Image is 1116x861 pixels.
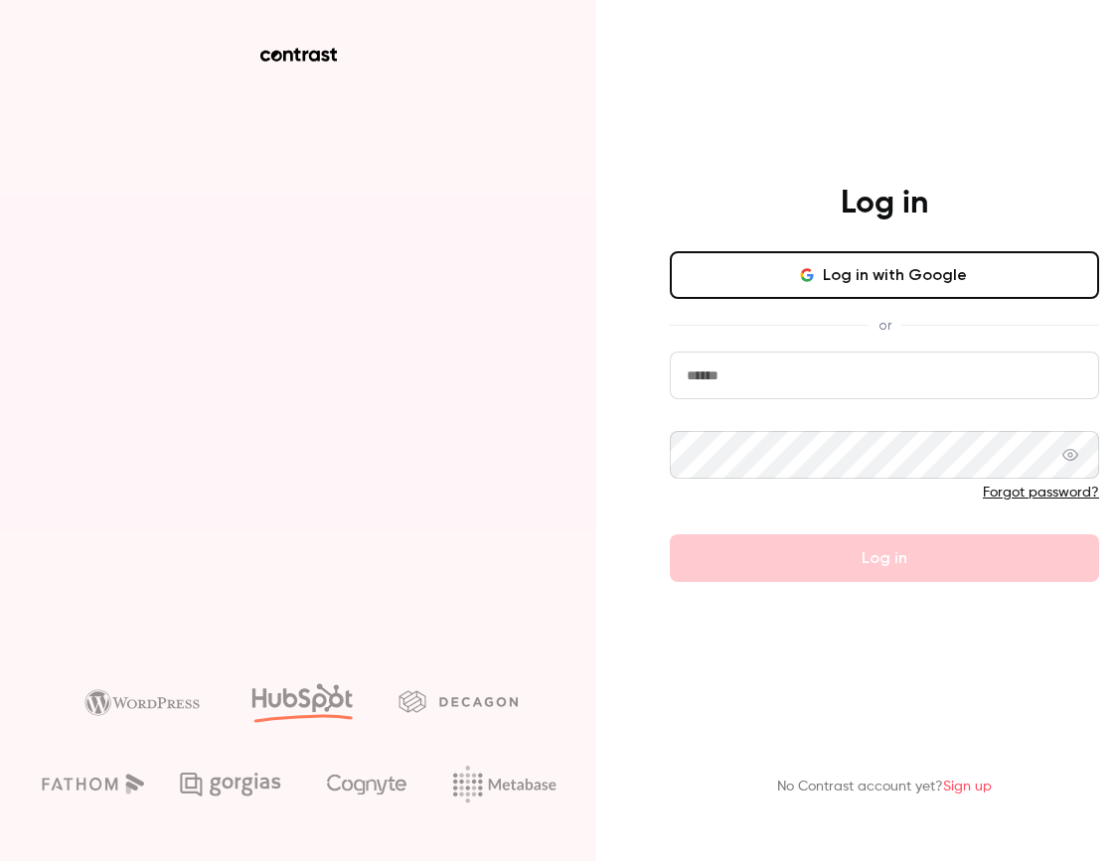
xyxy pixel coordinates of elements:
[869,315,901,336] span: or
[399,690,518,712] img: decagon
[670,251,1099,299] button: Log in with Google
[777,777,992,797] p: No Contrast account yet?
[983,486,1099,500] a: Forgot password?
[841,184,928,223] h4: Log in
[943,780,992,793] a: Sign up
